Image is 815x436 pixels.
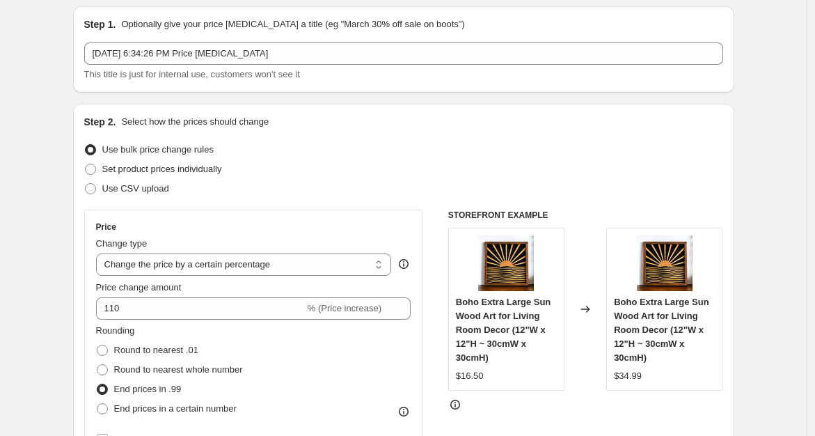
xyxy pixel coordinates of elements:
div: help [397,257,411,271]
input: 30% off holiday sale [84,42,723,65]
span: Price change amount [96,282,182,293]
h3: Price [96,221,116,233]
img: MNB00397-Photoroom_80x.jpg [478,235,534,291]
span: End prices in .99 [114,384,182,394]
span: Set product prices individually [102,164,222,174]
span: Use CSV upload [102,183,169,194]
span: Change type [96,238,148,249]
p: Optionally give your price [MEDICAL_DATA] a title (eg "March 30% off sale on boots") [121,17,464,31]
div: $16.50 [456,369,484,383]
span: Use bulk price change rules [102,144,214,155]
span: End prices in a certain number [114,403,237,414]
span: Round to nearest whole number [114,364,243,375]
span: Boho Extra Large Sun Wood Art for Living Room Decor (12"W x 12"H ~ 30cmW x 30cmH) [614,297,709,363]
p: Select how the prices should change [121,115,269,129]
span: Round to nearest .01 [114,345,198,355]
h2: Step 1. [84,17,116,31]
h6: STOREFRONT EXAMPLE [448,210,723,221]
input: -15 [96,297,305,320]
span: Boho Extra Large Sun Wood Art for Living Room Decor (12"W x 12"H ~ 30cmW x 30cmH) [456,297,551,363]
span: Rounding [96,325,135,336]
span: This title is just for internal use, customers won't see it [84,69,300,79]
img: MNB00397-Photoroom_80x.jpg [637,235,693,291]
div: $34.99 [614,369,642,383]
h2: Step 2. [84,115,116,129]
span: % (Price increase) [308,303,381,313]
